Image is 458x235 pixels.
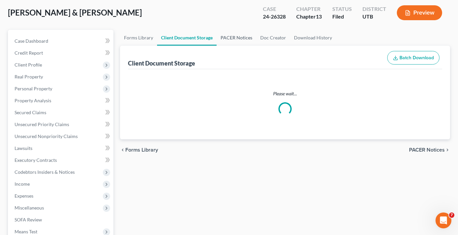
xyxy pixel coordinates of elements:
[15,38,48,44] span: Case Dashboard
[15,74,43,79] span: Real Property
[362,5,386,13] div: District
[263,13,286,21] div: 24-26328
[9,47,113,59] a: Credit Report
[125,147,158,153] span: Forms Library
[449,212,454,218] span: 7
[9,35,113,47] a: Case Dashboard
[316,13,322,20] span: 13
[332,5,352,13] div: Status
[15,121,69,127] span: Unsecured Priority Claims
[15,133,78,139] span: Unsecured Nonpriority Claims
[9,214,113,226] a: SOFA Review
[120,147,158,153] button: chevron_left Forms Library
[15,86,52,91] span: Personal Property
[332,13,352,21] div: Filed
[120,147,125,153] i: chevron_left
[9,154,113,166] a: Executory Contracts
[296,5,322,13] div: Chapter
[128,59,195,67] div: Client Document Storage
[362,13,386,21] div: UTB
[296,13,322,21] div: Chapter
[15,217,42,222] span: SOFA Review
[256,30,290,46] a: Doc Creator
[15,229,37,234] span: Means Test
[399,55,434,61] span: Batch Download
[15,157,57,163] span: Executory Contracts
[436,212,451,228] iframe: Intercom live chat
[15,110,46,115] span: Secured Claims
[15,169,75,175] span: Codebtors Insiders & Notices
[445,147,450,153] i: chevron_right
[9,107,113,118] a: Secured Claims
[9,118,113,130] a: Unsecured Priority Claims
[9,95,113,107] a: Property Analysis
[9,142,113,154] a: Lawsuits
[157,30,217,46] a: Client Document Storage
[129,90,441,97] p: Please wait...
[15,193,33,199] span: Expenses
[15,62,42,68] span: Client Profile
[397,5,442,20] button: Preview
[120,30,157,46] a: Forms Library
[15,50,43,56] span: Credit Report
[290,30,336,46] a: Download History
[15,205,44,211] span: Miscellaneous
[8,8,142,17] span: [PERSON_NAME] & [PERSON_NAME]
[409,147,445,153] span: PACER Notices
[15,181,30,187] span: Income
[9,130,113,142] a: Unsecured Nonpriority Claims
[15,98,51,103] span: Property Analysis
[409,147,450,153] button: PACER Notices chevron_right
[263,5,286,13] div: Case
[15,145,32,151] span: Lawsuits
[217,30,256,46] a: PACER Notices
[387,51,439,65] button: Batch Download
